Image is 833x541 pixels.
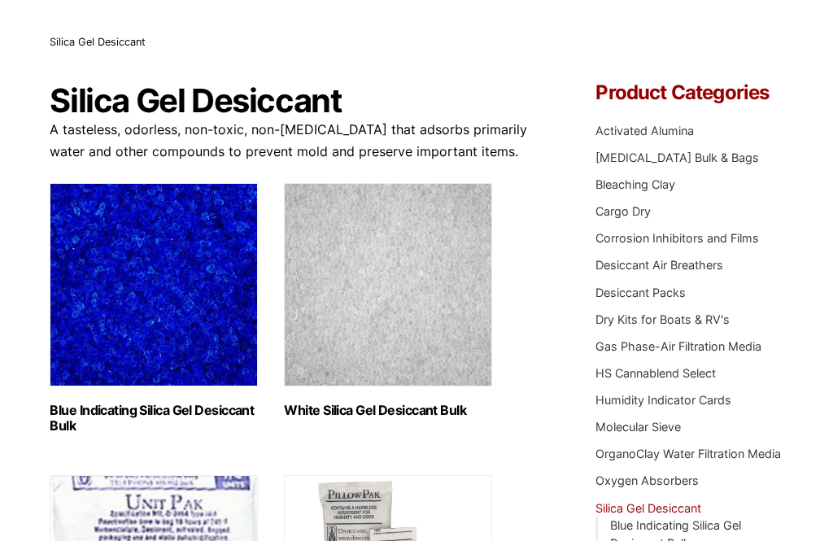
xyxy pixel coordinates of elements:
[595,231,759,245] a: Corrosion Inhibitors and Films
[50,183,258,386] img: Blue Indicating Silica Gel Desiccant Bulk
[595,83,783,103] h4: Product Categories
[50,36,146,48] span: Silica Gel Desiccant
[595,286,686,299] a: Desiccant Packs
[595,473,699,487] a: Oxygen Absorbers
[595,151,759,164] a: [MEDICAL_DATA] Bulk & Bags
[595,393,731,407] a: Humidity Indicator Cards
[50,183,258,434] a: Visit product category Blue Indicating Silica Gel Desiccant Bulk
[595,339,761,353] a: Gas Phase-Air Filtration Media
[595,447,781,460] a: OrganoClay Water Filtration Media
[595,501,701,515] a: Silica Gel Desiccant
[595,312,730,326] a: Dry Kits for Boats & RV's
[595,204,651,218] a: Cargo Dry
[595,366,716,380] a: HS Cannablend Select
[50,119,560,163] p: A tasteless, odorless, non-toxic, non-[MEDICAL_DATA] that adsorbs primarily water and other compo...
[50,83,560,119] h1: Silica Gel Desiccant
[50,403,258,434] h2: Blue Indicating Silica Gel Desiccant Bulk
[284,183,492,418] a: Visit product category White Silica Gel Desiccant Bulk
[595,258,723,272] a: Desiccant Air Breathers
[284,183,492,386] img: White Silica Gel Desiccant Bulk
[284,403,492,418] h2: White Silica Gel Desiccant Bulk
[595,420,681,434] a: Molecular Sieve
[595,177,675,191] a: Bleaching Clay
[595,124,694,137] a: Activated Alumina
